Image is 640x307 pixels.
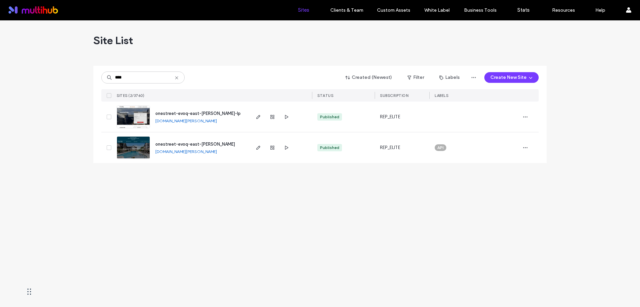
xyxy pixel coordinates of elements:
[317,93,333,98] span: STATUS
[155,149,217,154] a: [DOMAIN_NAME][PERSON_NAME]
[435,93,448,98] span: LABELS
[155,118,217,123] a: [DOMAIN_NAME][PERSON_NAME]
[155,111,241,116] a: onestreet-evoq-east-[PERSON_NAME]-lp
[484,72,539,83] button: Create New Site
[464,7,497,13] label: Business Tools
[552,7,575,13] label: Resources
[380,144,400,151] span: REP_ELITE
[27,282,31,302] div: Drag
[517,7,530,13] label: Stats
[401,72,431,83] button: Filter
[380,114,400,120] span: REP_ELITE
[380,93,408,98] span: SUBSCRIPTION
[330,7,363,13] label: Clients & Team
[117,93,144,98] span: SITES (2/3760)
[433,72,466,83] button: Labels
[298,7,309,13] label: Sites
[595,7,605,13] label: Help
[377,7,410,13] label: Custom Assets
[340,72,398,83] button: Created (Newest)
[424,7,450,13] label: White Label
[155,142,235,147] a: onestreet-evoq-east-[PERSON_NAME]
[320,114,339,120] div: Published
[437,145,444,151] span: API
[93,34,133,47] span: Site List
[15,5,29,11] span: Help
[320,145,339,151] div: Published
